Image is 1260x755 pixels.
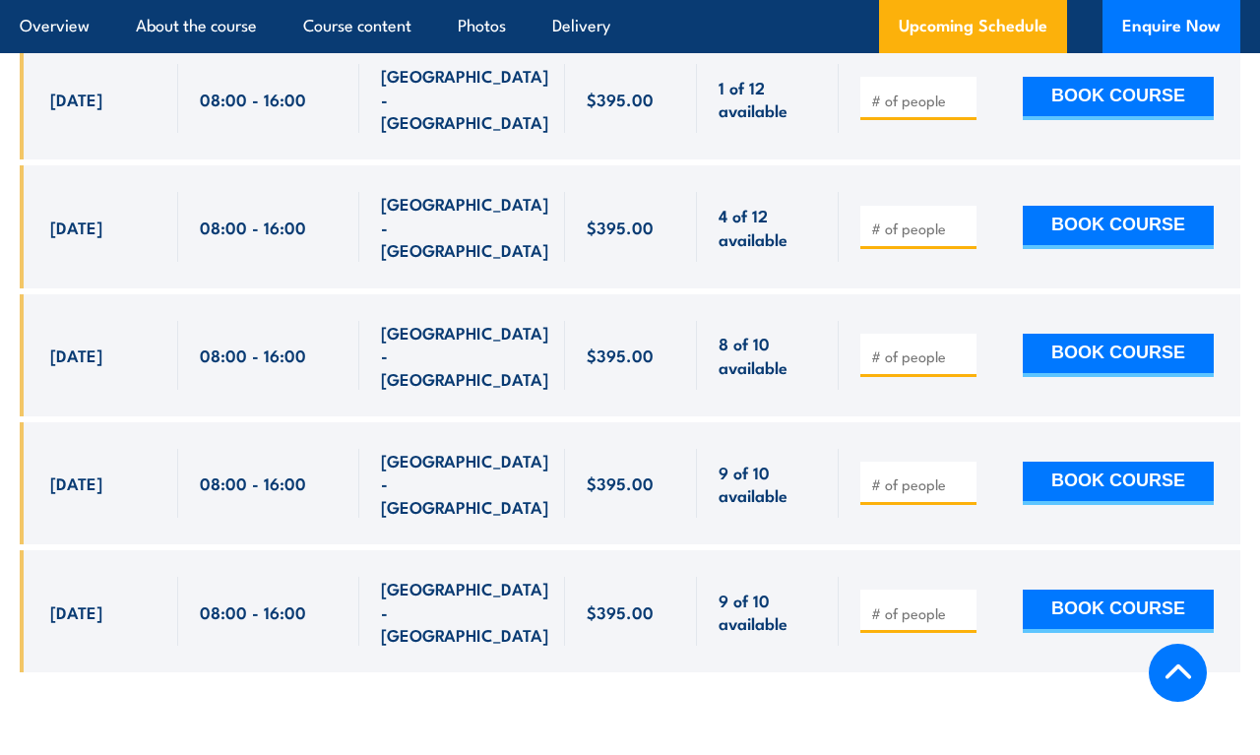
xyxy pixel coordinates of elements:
[871,603,970,623] input: # of people
[200,88,306,110] span: 08:00 - 16:00
[50,216,102,238] span: [DATE]
[381,321,548,390] span: [GEOGRAPHIC_DATA] - [GEOGRAPHIC_DATA]
[1023,77,1214,120] button: BOOK COURSE
[871,474,970,494] input: # of people
[200,344,306,366] span: 08:00 - 16:00
[587,88,654,110] span: $395.00
[1023,334,1214,377] button: BOOK COURSE
[587,344,654,366] span: $395.00
[50,344,102,366] span: [DATE]
[587,216,654,238] span: $395.00
[381,449,548,518] span: [GEOGRAPHIC_DATA] - [GEOGRAPHIC_DATA]
[871,219,970,238] input: # of people
[871,346,970,366] input: # of people
[200,216,306,238] span: 08:00 - 16:00
[200,600,306,623] span: 08:00 - 16:00
[1023,590,1214,633] button: BOOK COURSE
[50,88,102,110] span: [DATE]
[719,76,817,122] span: 1 of 12 available
[200,472,306,494] span: 08:00 - 16:00
[871,91,970,110] input: # of people
[719,332,817,378] span: 8 of 10 available
[381,577,548,646] span: [GEOGRAPHIC_DATA] - [GEOGRAPHIC_DATA]
[381,64,548,133] span: [GEOGRAPHIC_DATA] - [GEOGRAPHIC_DATA]
[587,472,654,494] span: $395.00
[50,472,102,494] span: [DATE]
[50,600,102,623] span: [DATE]
[719,589,817,635] span: 9 of 10 available
[719,461,817,507] span: 9 of 10 available
[719,204,817,250] span: 4 of 12 available
[381,192,548,261] span: [GEOGRAPHIC_DATA] - [GEOGRAPHIC_DATA]
[587,600,654,623] span: $395.00
[1023,462,1214,505] button: BOOK COURSE
[1023,206,1214,249] button: BOOK COURSE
